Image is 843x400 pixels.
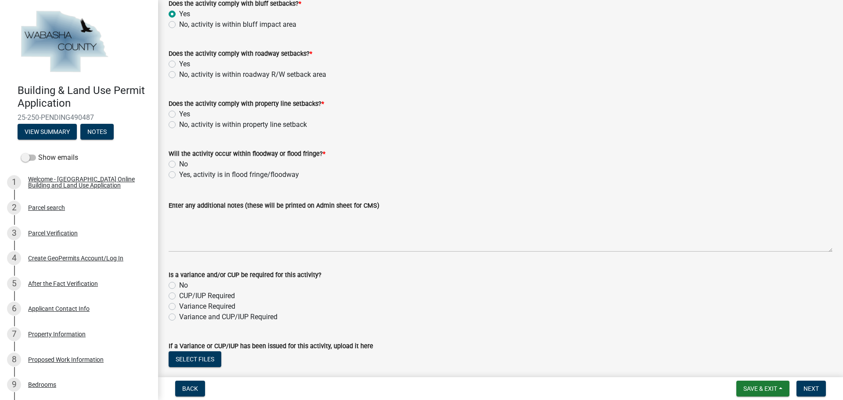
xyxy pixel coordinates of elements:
label: Variance and CUP/IUP Required [179,312,277,322]
div: Proposed Work Information [28,357,104,363]
label: Is a variance and/or CUP be required for this activity? [169,272,321,278]
button: View Summary [18,124,77,140]
div: Create GeoPermits Account/Log In [28,255,123,261]
div: 7 [7,327,21,341]
div: 8 [7,353,21,367]
label: Yes, activity is in flood fringe/floodway [179,169,299,180]
div: Parcel Verification [28,230,78,236]
div: Welcome - [GEOGRAPHIC_DATA] Online Building and Land Use Application [28,176,144,188]
div: 5 [7,277,21,291]
label: Yes [179,59,190,69]
div: After the Fact Verification [28,281,98,287]
label: Yes [179,109,190,119]
div: 4 [7,251,21,265]
label: Does the activity comply with roadway setbacks? [169,51,312,57]
div: 2 [7,201,21,215]
span: Save & Exit [743,385,777,392]
button: Next [796,381,826,396]
button: Notes [80,124,114,140]
label: Show emails [21,152,78,163]
label: No, activity is within property line setback [179,119,307,130]
label: Does the activity comply with bluff setbacks? [169,1,301,7]
label: Enter any additional notes (these will be printed on Admin sheet for CMS) [169,203,379,209]
button: Select files [169,351,221,367]
label: If a Variance or CUP/IUP has been issued for this activity, upload it here [169,343,373,350]
img: Wabasha County, Minnesota [18,9,111,75]
label: Variance Required [179,301,235,312]
div: Applicant Contact Info [28,306,90,312]
div: 1 [7,175,21,189]
span: Back [182,385,198,392]
div: 9 [7,378,21,392]
label: No, activity is within roadway R/W setback area [179,69,326,80]
span: Next [803,385,819,392]
button: Save & Exit [736,381,789,396]
div: Property Information [28,331,86,337]
h4: Building & Land Use Permit Application [18,84,151,110]
div: 6 [7,302,21,316]
label: CUP/IUP Required [179,291,235,301]
button: Back [175,381,205,396]
label: Will the activity occur within floodway or flood fringe? [169,151,325,157]
label: No [179,280,188,291]
label: Does the activity comply with property line setbacks? [169,101,324,107]
wm-modal-confirm: Summary [18,129,77,136]
label: No, activity is within bluff impact area [179,19,296,30]
div: Bedrooms [28,382,56,388]
div: 3 [7,226,21,240]
label: Yes [179,9,190,19]
span: 25-250-PENDING490487 [18,113,140,122]
wm-modal-confirm: Notes [80,129,114,136]
div: Parcel search [28,205,65,211]
label: No [179,159,188,169]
